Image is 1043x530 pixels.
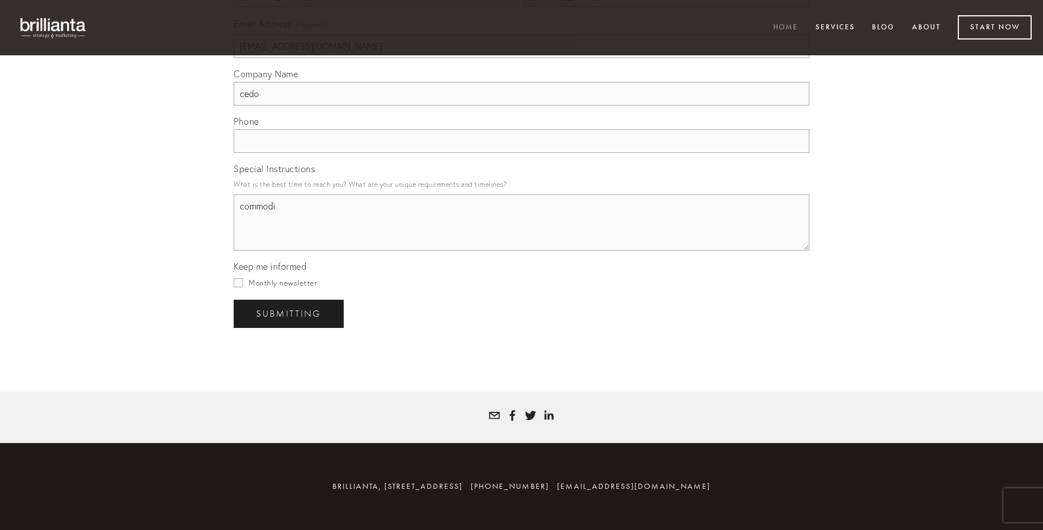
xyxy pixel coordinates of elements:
[766,19,805,37] a: Home
[808,19,862,37] a: Services
[507,410,518,421] a: Tatyana Bolotnikov White
[543,410,554,421] a: Tatyana White
[557,481,711,491] a: [EMAIL_ADDRESS][DOMAIN_NAME]
[958,15,1032,40] a: Start Now
[905,19,948,37] a: About
[234,116,259,127] span: Phone
[865,19,902,37] a: Blog
[249,278,317,287] span: Monthly newsletter
[234,278,243,287] input: Monthly newsletter
[332,481,463,491] span: brillianta, [STREET_ADDRESS]
[471,481,549,491] span: [PHONE_NUMBER]
[489,410,500,421] a: tatyana@brillianta.com
[234,300,344,328] button: SubmittingSubmitting
[525,410,536,421] a: Tatyana White
[234,163,315,174] span: Special Instructions
[234,261,306,272] span: Keep me informed
[11,11,96,44] img: brillianta - research, strategy, marketing
[234,68,298,80] span: Company Name
[234,194,809,251] textarea: commodi
[234,177,809,192] p: What is the best time to reach you? What are your unique requirements and timelines?
[256,309,321,319] span: Submitting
